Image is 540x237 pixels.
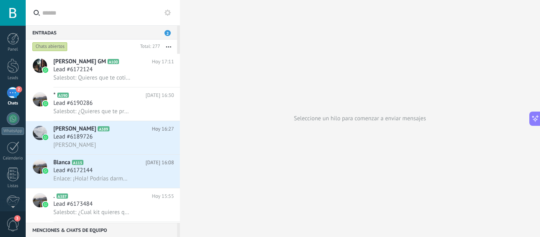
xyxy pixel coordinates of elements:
div: WhatsApp [2,127,24,135]
div: Chats abiertos [32,42,68,51]
span: A387 [57,193,68,199]
span: Salesbot: ¿Quieres que te preparemos cotización personalizada? [53,108,130,115]
span: [DATE] 16:08 [145,159,174,167]
span: Lead #6190286 [53,99,93,107]
a: avataricon*A390[DATE] 16:30Lead #6190286Salesbot: ¿Quieres que te preparemos cotización personali... [26,87,180,121]
span: 3 [14,215,21,222]
span: Enlace: ¡Hola! Podrías darme más información de... [53,175,130,182]
div: Calendario [2,156,25,161]
span: Blanca [53,159,70,167]
a: avataricon.A387Hoy 15:55Lead #6173484Salesbot: ¿Cual kit quieres que te cotizamos ? [26,188,180,222]
span: [PERSON_NAME] GM [53,58,106,66]
div: Total: 277 [137,43,160,51]
span: Salesbot: ¿Cual kit quieres que te cotizamos ? [53,209,130,216]
div: Menciones & Chats de equipo [26,223,177,237]
span: Lead #6189726 [53,133,93,141]
span: Salesbot: Quieres que te cotice con estos cambios ? [53,74,130,82]
span: Hoy 16:27 [152,125,174,133]
span: [DATE] 16:30 [145,91,174,99]
img: icon [43,202,48,207]
div: Leads [2,76,25,81]
button: Más [160,40,177,54]
span: A100 [108,59,119,64]
span: A390 [57,93,69,98]
div: Listas [2,184,25,189]
a: avataricon[PERSON_NAME] GMA100Hoy 17:11Lead #6172124Salesbot: Quieres que te cotice con estos cam... [26,54,180,87]
span: A389 [98,126,109,131]
span: Hoy 15:55 [152,192,174,200]
div: Chats [2,101,25,106]
img: icon [43,67,48,73]
span: 2 [164,30,171,36]
span: Lead #6172124 [53,66,93,74]
span: [PERSON_NAME] [53,125,96,133]
span: Lead #6173484 [53,200,93,208]
img: icon [43,135,48,140]
div: Entradas [26,25,177,40]
div: Panel [2,47,25,52]
a: avatariconBlancaA115[DATE] 16:08Lead #6172144Enlace: ¡Hola! Podrías darme más información de... [26,155,180,188]
a: avataricon[PERSON_NAME]A389Hoy 16:27Lead #6189726[PERSON_NAME] [26,121,180,154]
span: A115 [72,160,83,165]
span: Hoy 17:11 [152,58,174,66]
span: . [53,192,55,200]
span: [PERSON_NAME] [53,141,96,149]
span: 2 [16,86,22,93]
img: icon [43,101,48,106]
span: Lead #6172144 [53,167,93,174]
img: icon [43,168,48,174]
